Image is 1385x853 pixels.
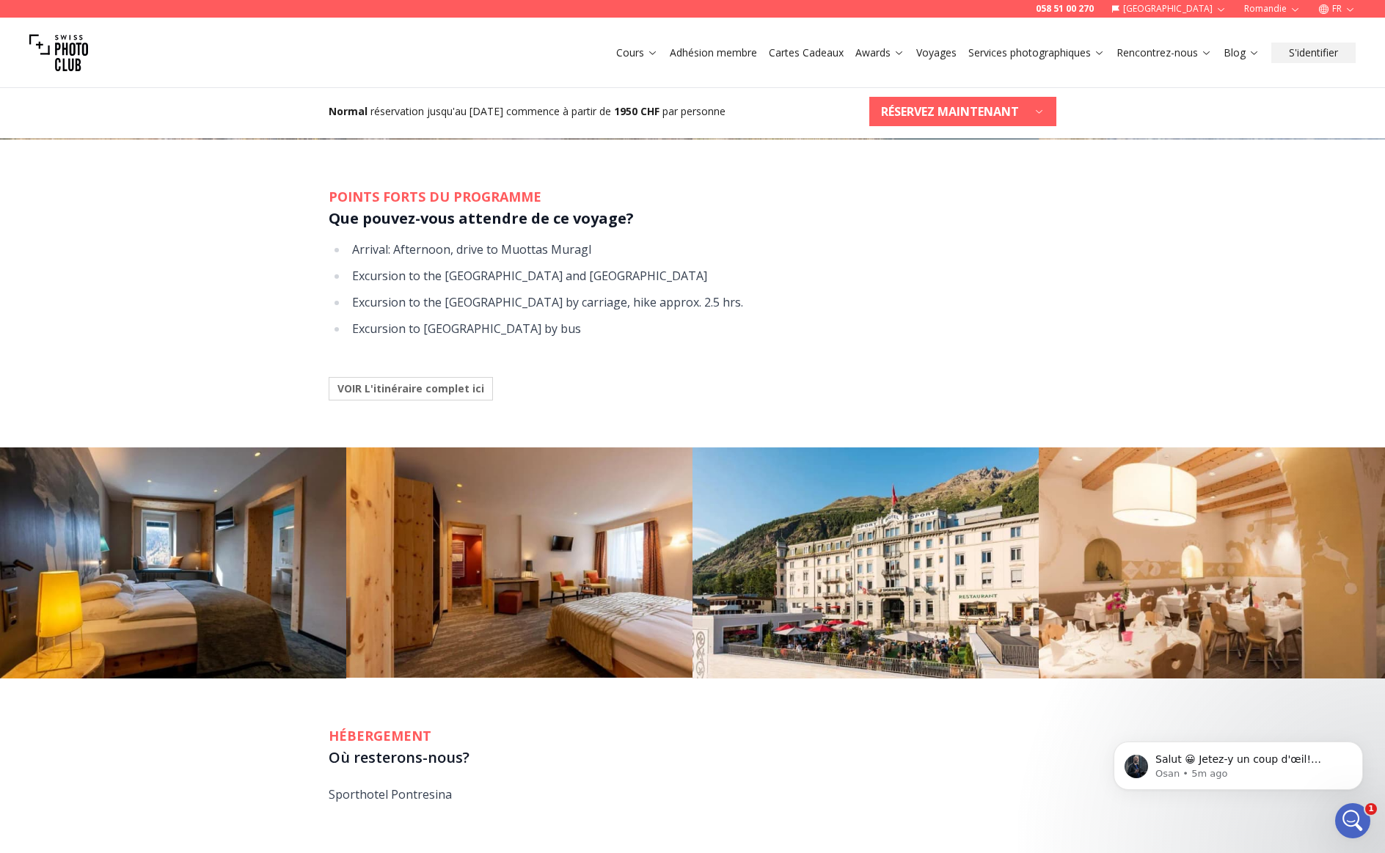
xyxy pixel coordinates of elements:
button: S'identifier [1271,43,1356,63]
img: Photo412 [692,447,1039,678]
button: Emoji picker [23,480,34,492]
img: Profile image for Osan [82,422,94,434]
div: Fin • 2m ago [23,149,81,158]
div: Bonjour ! Comment pouvons-nous vous aider aujourd'hui ? [23,109,229,137]
img: Profile image for Ina [83,8,106,32]
div: Fin says… [12,100,282,172]
button: Cours [610,43,664,63]
img: Profile image for Ina [91,422,103,434]
li: Excursion to the [GEOGRAPHIC_DATA] and [GEOGRAPHIC_DATA] [348,266,1056,286]
p: Back [DATE] [124,18,183,33]
button: Blog [1218,43,1265,63]
li: Excursion to [GEOGRAPHIC_DATA] by bus [348,318,1056,339]
button: Adhésion membre [664,43,763,63]
b: 1950 CHF [614,104,659,118]
button: RÉSERVEZ MAINTENANT [869,97,1056,126]
li: Arrival: Afternoon, drive to Muottas Muragl [348,239,1056,260]
a: 058 51 00 270 [1036,3,1094,15]
div: user says… [12,172,282,236]
img: Profile image for Quim [42,8,65,32]
button: Awards [849,43,910,63]
a: Blog [1224,45,1260,60]
a: Awards [855,45,905,60]
h3: Où resterons-nous? [329,746,1056,769]
button: Send a message… [252,475,275,498]
button: go back [10,6,37,34]
span: par personne [662,104,726,118]
h2: HÉBERGEMENT [329,725,1056,746]
a: Rencontrez-nous [1117,45,1212,60]
img: Swiss photo club [29,23,88,82]
div: Waiting for a teammate [15,422,279,434]
h1: Swiss Photo Club [112,7,211,18]
img: Profile image for Quim [73,422,85,434]
a: Voyages [916,45,957,60]
h3: Que pouvez-vous attendre de ce voyage? [329,207,1056,230]
textarea: Message… [12,450,281,475]
li: Excursion to the [GEOGRAPHIC_DATA] by carriage, hike approx. 2.5 hrs. [348,292,1056,312]
a: Services photographiques [968,45,1105,60]
button: Upload attachment [70,480,81,492]
div: Close [257,6,284,32]
img: Photo411 [346,447,692,678]
button: Start recording [93,480,105,492]
a: Cours [616,45,658,60]
b: RÉSERVEZ MAINTENANT [881,103,1019,120]
iframe: Intercom notifications message [1092,711,1385,813]
span: réservation jusqu'au [DATE] commence à partir de [370,104,611,118]
button: Gif picker [46,480,58,492]
iframe: Intercom live chat [1335,803,1370,838]
button: Rencontrez-nous [1111,43,1218,63]
h2: POINTS FORTS DU PROGRAMME [329,186,1056,207]
a: Cartes Cadeaux [769,45,844,60]
span: 1 [1365,803,1377,815]
a: Adhésion membre [670,45,757,60]
b: VOIR L'itinéraire complet ici [337,381,484,396]
div: combien de personnes dans le workshop ? [65,181,270,210]
p: Sporthotel Pontresina [329,784,1056,805]
button: VOIR L'itinéraire complet ici [329,377,493,400]
img: Photo415 [1039,447,1385,678]
button: Home [230,6,257,34]
div: combien de personnes dans le workshop ? [53,172,282,219]
b: Normal [329,104,368,118]
img: Profile image for Osan [62,8,86,32]
button: Services photographiques [962,43,1111,63]
button: Voyages [910,43,962,63]
button: Cartes Cadeaux [763,43,849,63]
div: Bonjour ! Comment pouvons-nous vous aider aujourd'hui ?Fin • 2m ago [12,100,241,146]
